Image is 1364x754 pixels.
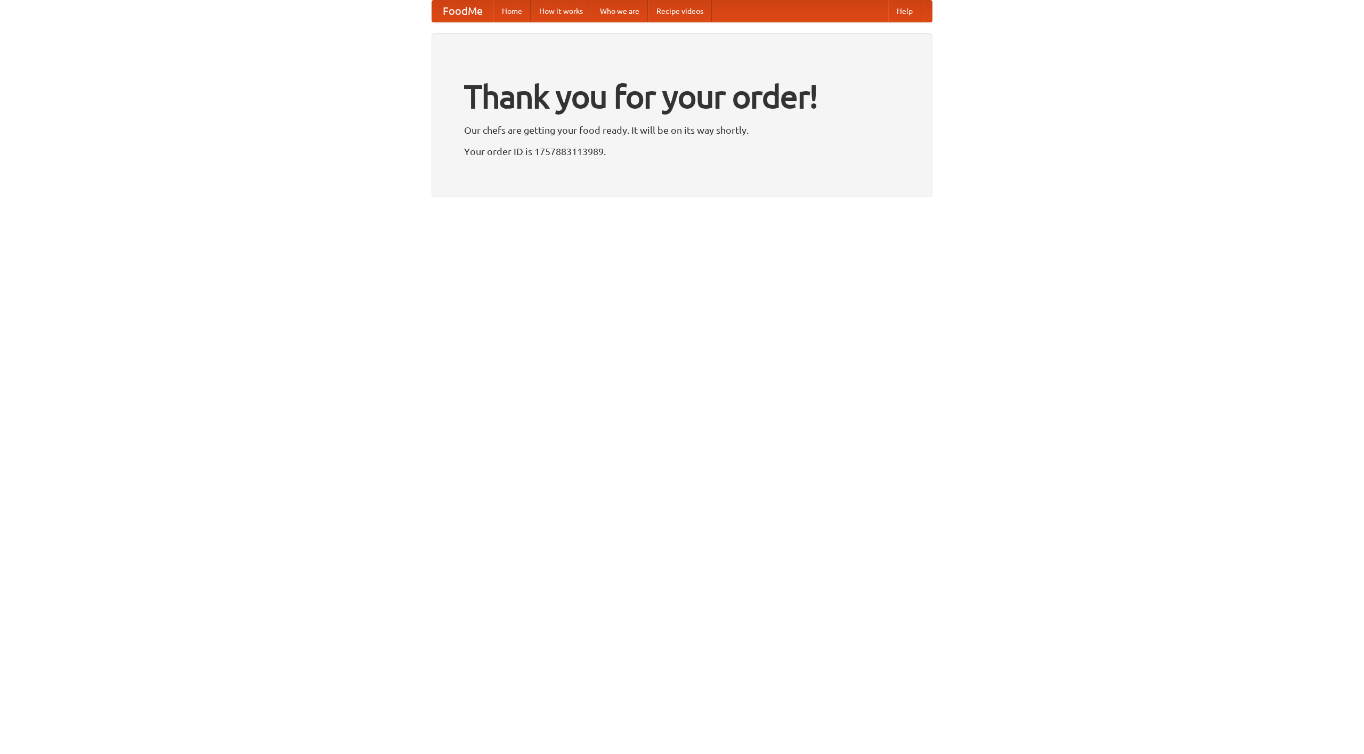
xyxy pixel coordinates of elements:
a: How it works [531,1,591,22]
a: Recipe videos [648,1,712,22]
p: Your order ID is 1757883113989. [464,143,900,159]
a: Who we are [591,1,648,22]
h1: Thank you for your order! [464,71,900,122]
a: Help [888,1,921,22]
a: Home [493,1,531,22]
p: Our chefs are getting your food ready. It will be on its way shortly. [464,122,900,138]
a: FoodMe [432,1,493,22]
